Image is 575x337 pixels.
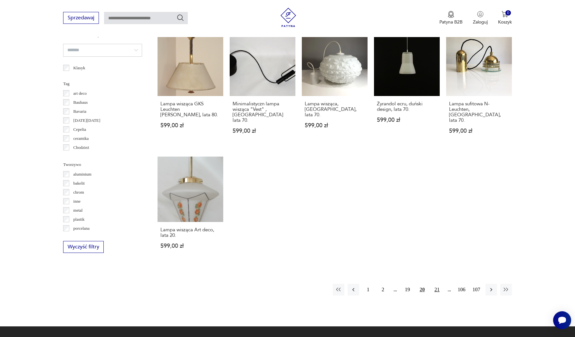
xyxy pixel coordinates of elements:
[63,80,142,87] p: Tag
[160,243,220,249] p: 599,00 zł
[471,284,482,295] button: 107
[73,234,86,241] p: porcelit
[73,216,85,223] p: plastik
[473,11,488,25] button: Zaloguj
[158,157,223,262] a: Lampa wisząca Art deco, lata 20.Lampa wisząca Art deco, lata 20.599,00 zł
[73,171,91,178] p: aluminium
[439,11,463,25] a: Ikona medaluPatyna B2B
[63,241,104,253] button: Wyczyść filtry
[233,128,292,134] p: 599,00 zł
[73,99,88,106] p: Bauhaus
[73,64,85,72] p: Klasyk
[473,19,488,25] p: Zaloguj
[477,11,484,17] img: Ikonka użytkownika
[160,227,220,238] h3: Lampa wisząca Art deco, lata 20.
[73,90,87,97] p: art deco
[505,10,511,16] div: 0
[73,225,90,232] p: porcelana
[73,108,86,115] p: Bavaria
[498,19,512,25] p: Koszyk
[160,123,220,128] p: 599,00 zł
[73,135,89,142] p: ceramika
[553,311,571,329] iframe: Smartsupp widget button
[160,101,220,118] h3: Lampa wisząca GKS Leuchten [PERSON_NAME], lata 80.
[279,8,298,27] img: Patyna - sklep z meblami i dekoracjami vintage
[374,30,440,146] a: Żyrandol ecru, duński design, lata 70.Żyrandol ecru, duński design, lata 70.599,00 zł
[502,11,508,17] img: Ikona koszyka
[73,126,86,133] p: Cepelia
[448,11,454,18] img: Ikona medalu
[73,198,81,205] p: inne
[377,117,437,123] p: 599,00 zł
[449,101,509,123] h3: Lampa sufitowa N-Leuchten, [GEOGRAPHIC_DATA], lata 70.
[73,180,85,187] p: bakelit
[305,101,365,118] h3: Lampa wisząca, [GEOGRAPHIC_DATA], lata 70.
[63,16,99,21] a: Sprzedawaj
[377,101,437,112] h3: Żyrandol ecru, duński design, lata 70.
[305,123,365,128] p: 599,00 zł
[177,14,184,22] button: Szukaj
[498,11,512,25] button: 0Koszyk
[302,30,368,146] a: Lampa wisząca, Niemcy, lata 70.Lampa wisząca, [GEOGRAPHIC_DATA], lata 70.599,00 zł
[63,12,99,24] button: Sprzedawaj
[73,144,89,151] p: Chodzież
[449,128,509,134] p: 599,00 zł
[431,284,443,295] button: 21
[439,11,463,25] button: Patyna B2B
[230,30,295,146] a: Minimalistyczn lampa wisząca "Vest" , Austria lata 70.Minimalistyczn lampa wisząca "Vest" , [GEOG...
[73,117,101,124] p: [DATE][DATE]
[417,284,428,295] button: 20
[233,101,292,123] h3: Minimalistyczn lampa wisząca "Vest" , [GEOGRAPHIC_DATA] lata 70.
[63,161,142,168] p: Tworzywo
[439,19,463,25] p: Patyna B2B
[158,30,223,146] a: Lampa wisząca GKS Leuchten Knapstein, lata 80.Lampa wisząca GKS Leuchten [PERSON_NAME], lata 80.5...
[73,153,89,160] p: Ćmielów
[73,189,84,196] p: chrom
[377,284,389,295] button: 2
[456,284,467,295] button: 106
[362,284,374,295] button: 1
[402,284,413,295] button: 19
[446,30,512,146] a: Lampa sufitowa N-Leuchten, Niemcy, lata 70.Lampa sufitowa N-Leuchten, [GEOGRAPHIC_DATA], lata 70....
[73,207,83,214] p: metal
